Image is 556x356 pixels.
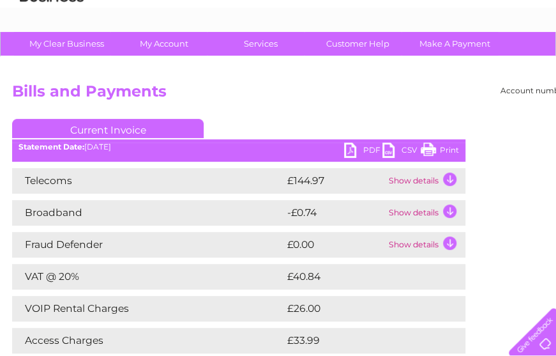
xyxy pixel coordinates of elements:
a: Telecoms [399,54,437,64]
td: Show details [386,168,465,194]
td: Fraud Defender [12,232,284,258]
a: Customer Help [305,32,410,56]
a: Blog [445,54,463,64]
a: Water [331,54,356,64]
td: -£0.74 [284,200,386,226]
td: £33.99 [284,328,440,353]
td: £0.00 [284,232,386,258]
td: Show details [386,232,465,258]
td: Show details [386,200,465,226]
b: Statement Date: [19,142,84,151]
a: 0333 014 3131 [315,6,403,22]
td: VAT @ 20% [12,264,284,290]
a: Contact [471,54,502,64]
td: Telecoms [12,168,284,194]
img: logo.png [19,33,84,72]
a: CSV [382,143,421,161]
a: Print [421,143,459,161]
td: £40.84 [284,264,440,290]
a: My Clear Business [14,32,119,56]
td: Access Charges [12,328,284,353]
td: £26.00 [284,296,440,321]
a: Energy [363,54,391,64]
td: VOIP Rental Charges [12,296,284,321]
a: Current Invoice [12,119,204,138]
a: Make A Payment [402,32,507,56]
a: PDF [344,143,382,161]
td: £144.97 [284,168,386,194]
a: Log out [514,54,544,64]
a: Services [208,32,313,56]
a: My Account [111,32,216,56]
td: Broadband [12,200,284,226]
div: [DATE] [12,143,465,151]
